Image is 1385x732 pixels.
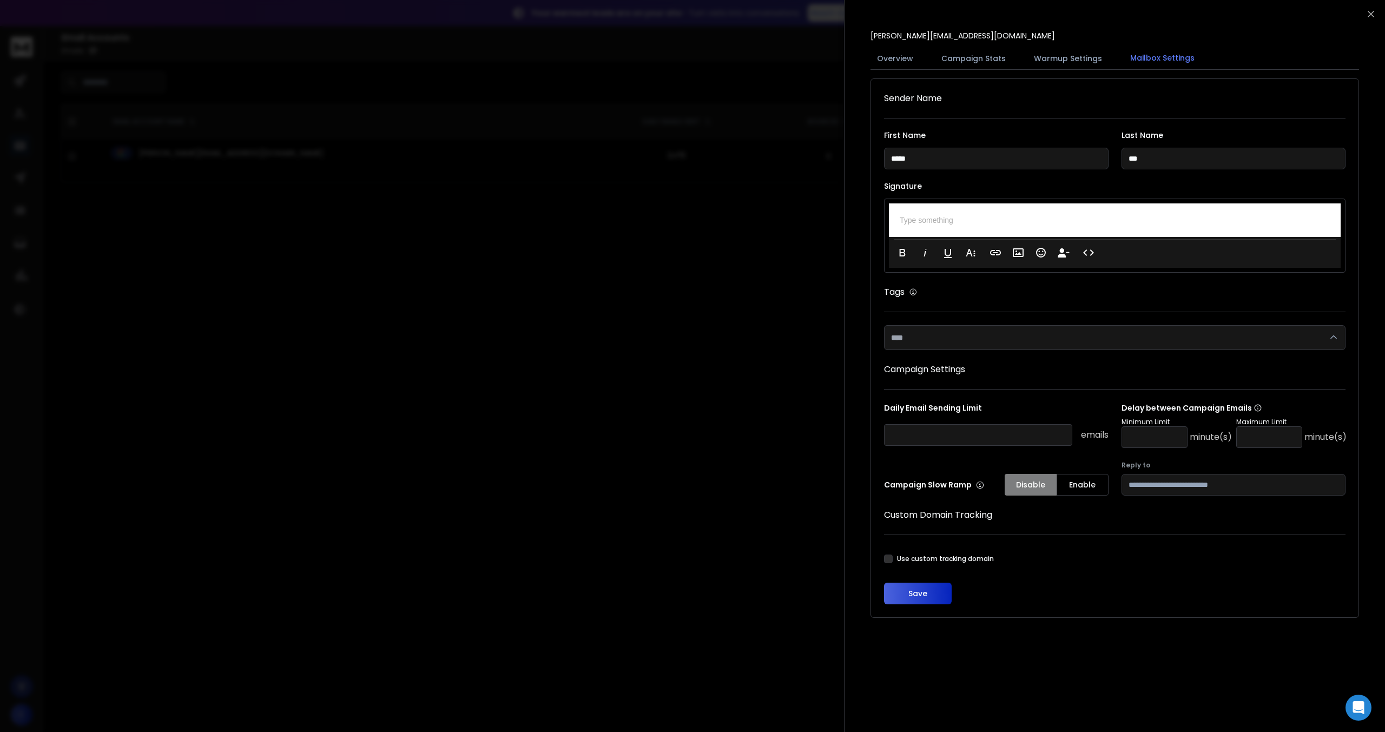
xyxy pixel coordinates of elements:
h1: Custom Domain Tracking [884,509,1346,522]
button: Disable [1005,474,1057,496]
h1: Tags [884,286,905,299]
button: More Text [960,242,981,263]
button: Insert Link (⌘K) [985,242,1006,263]
button: Insert Image (⌘P) [1008,242,1028,263]
button: Code View [1078,242,1099,263]
button: Save [884,583,952,604]
p: Delay between Campaign Emails [1122,403,1347,413]
p: minute(s) [1304,431,1347,444]
button: Underline (⌘U) [938,242,958,263]
button: Overview [870,47,920,70]
div: Open Intercom Messenger [1346,695,1371,721]
p: Campaign Slow Ramp [884,479,984,490]
button: Campaign Stats [935,47,1012,70]
button: Italic (⌘I) [915,242,935,263]
button: Insert Unsubscribe Link [1053,242,1074,263]
label: Reply to [1122,461,1346,470]
p: Maximum Limit [1236,418,1347,426]
p: emails [1081,428,1109,441]
label: Signature [884,182,1346,190]
p: Minimum Limit [1122,418,1232,426]
p: [PERSON_NAME][EMAIL_ADDRESS][DOMAIN_NAME] [870,30,1055,41]
label: First Name [884,131,1109,139]
button: Warmup Settings [1027,47,1109,70]
p: minute(s) [1190,431,1232,444]
h1: Campaign Settings [884,363,1346,376]
button: Enable [1057,474,1109,496]
button: Emoticons [1031,242,1051,263]
p: Daily Email Sending Limit [884,403,1109,418]
button: Mailbox Settings [1124,46,1201,71]
label: Last Name [1122,131,1346,139]
h1: Sender Name [884,92,1346,105]
label: Use custom tracking domain [897,555,994,563]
